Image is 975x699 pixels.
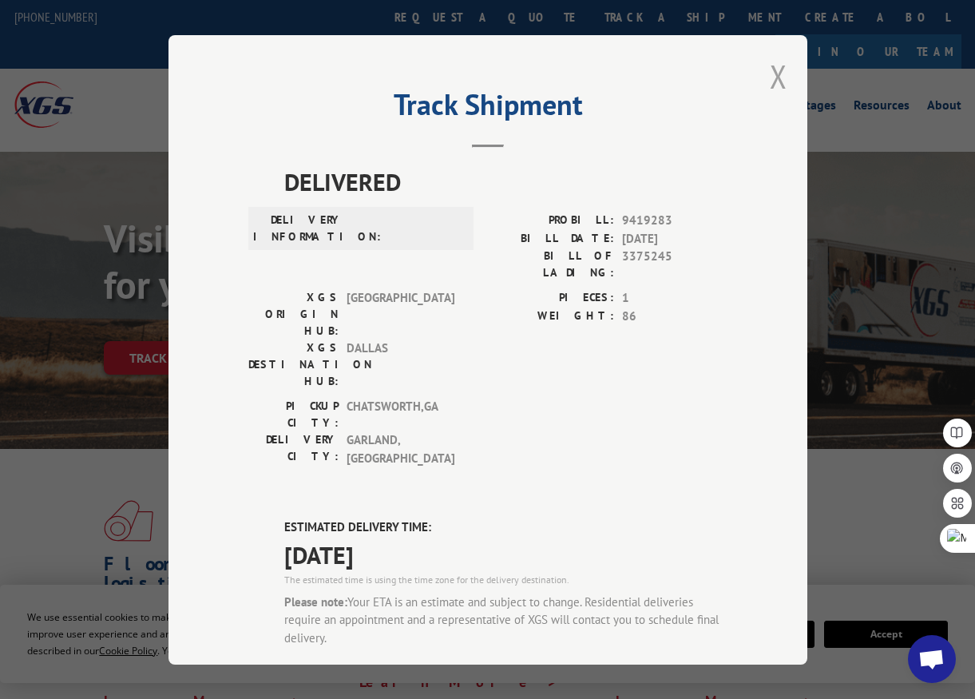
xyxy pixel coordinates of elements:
div: The estimated time is using the time zone for the delivery destination. [284,572,727,586]
span: 3375245 [622,248,727,281]
strong: Please note: [284,594,347,609]
label: XGS DESTINATION HUB: [248,340,339,390]
label: BILL DATE: [488,229,614,248]
label: XGS ORIGIN HUB: [248,289,339,340]
span: GARLAND , [GEOGRAPHIC_DATA] [347,431,454,467]
label: ESTIMATED DELIVERY TIME: [284,518,727,537]
span: 86 [622,307,727,325]
span: [GEOGRAPHIC_DATA] [347,289,454,340]
span: DELIVERED [284,164,727,200]
label: PIECES: [488,289,614,308]
label: DELIVERY CITY: [248,431,339,467]
button: Close modal [770,55,787,97]
label: PICKUP CITY: [248,398,339,431]
span: [DATE] [284,536,727,572]
span: DALLAS [347,340,454,390]
div: Your ETA is an estimate and subject to change. Residential deliveries require an appointment and ... [284,593,727,647]
div: Open chat [908,635,956,683]
h2: Track Shipment [248,93,727,124]
label: WEIGHT: [488,307,614,325]
label: DELIVERY INFORMATION: [253,212,343,245]
span: [DATE] [622,229,727,248]
span: CHATSWORTH , GA [347,398,454,431]
span: 1 [622,289,727,308]
span: 9419283 [622,212,727,230]
label: PROBILL: [488,212,614,230]
label: BILL OF LADING: [488,248,614,281]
